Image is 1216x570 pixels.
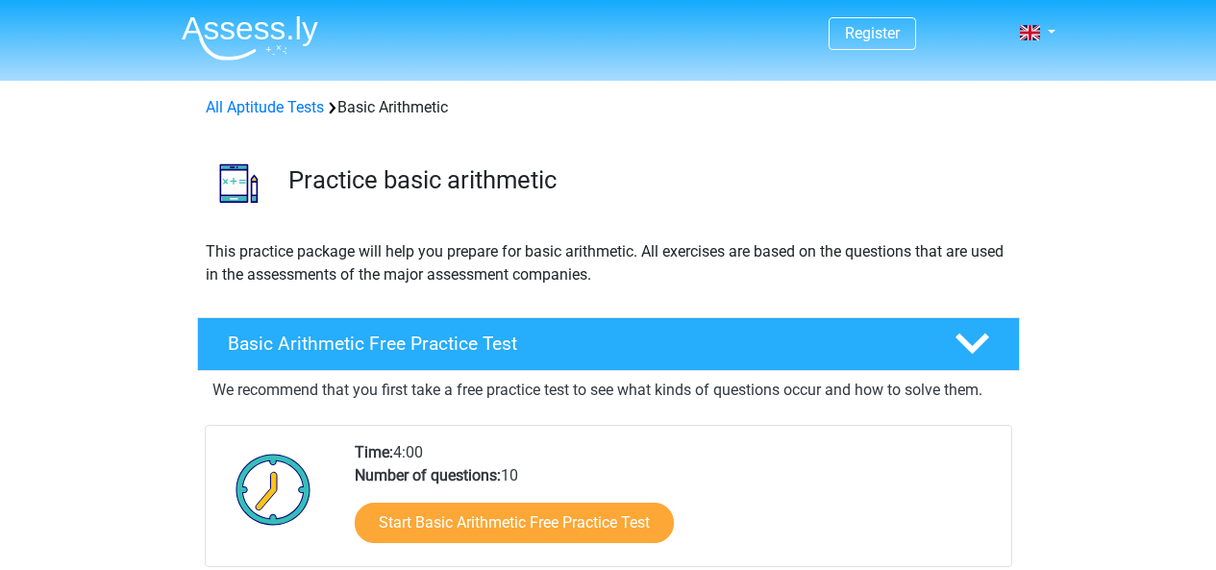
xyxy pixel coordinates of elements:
[845,24,900,42] a: Register
[355,503,674,543] a: Start Basic Arithmetic Free Practice Test
[212,379,1005,402] p: We recommend that you first take a free practice test to see what kinds of questions occur and ho...
[182,15,318,61] img: Assessly
[355,466,501,484] b: Number of questions:
[340,441,1010,566] div: 4:00 10
[355,443,393,461] b: Time:
[189,317,1028,371] a: Basic Arithmetic Free Practice Test
[228,333,924,355] h4: Basic Arithmetic Free Practice Test
[288,165,1005,195] h3: Practice basic arithmetic
[198,142,280,224] img: basic arithmetic
[206,98,324,116] a: All Aptitude Tests
[198,96,1019,119] div: Basic Arithmetic
[225,441,322,537] img: Clock
[206,240,1011,286] p: This practice package will help you prepare for basic arithmetic. All exercises are based on the ...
